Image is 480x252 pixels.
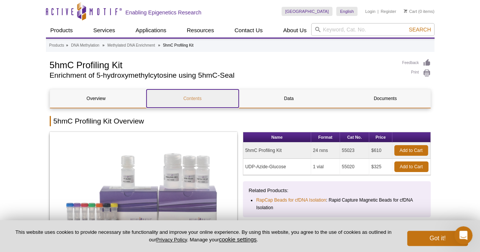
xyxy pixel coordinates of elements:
a: Products [46,23,77,38]
a: Documents [339,89,431,108]
a: Products [49,42,64,49]
button: cookie settings [219,236,257,243]
td: 55020 [340,159,370,175]
li: : Rapid Capture Magnetic Beads for cfDNA Isolation [256,196,418,211]
a: Feedback [402,59,431,67]
td: UDP-Azide-Glucose [243,159,311,175]
li: » [66,43,68,47]
p: This website uses cookies to provide necessary site functionality and improve your online experie... [12,229,395,243]
a: About Us [279,23,311,38]
h2: Enabling Epigenetics Research [126,9,201,16]
th: Cat No. [340,132,370,142]
td: $325 [369,159,392,175]
a: Overview [50,89,142,108]
h2: 5hmC Profiling Kit Overview [50,116,431,126]
td: 55023 [340,142,370,159]
td: 5hmC Profiling Kit [243,142,311,159]
a: Login [365,9,375,14]
a: Contents [146,89,239,108]
td: $610 [369,142,392,159]
a: Register [381,9,396,14]
th: Name [243,132,311,142]
input: Keyword, Cat. No. [311,23,434,36]
button: Got it! [407,231,468,246]
a: English [336,7,357,16]
li: | [378,7,379,16]
a: Methylated DNA Enrichment [107,42,155,49]
iframe: Intercom live chat [454,226,472,244]
li: » [102,43,105,47]
a: Contact Us [230,23,267,38]
li: 5hmC Profiling Kit [163,43,194,47]
th: Format [311,132,340,142]
img: Your Cart [404,9,407,13]
a: Data [243,89,335,108]
a: Privacy Policy [156,237,187,243]
h1: 5hmC Profiling Kit [50,59,395,70]
a: Applications [131,23,171,38]
a: [GEOGRAPHIC_DATA] [282,7,333,16]
a: Services [89,23,120,38]
p: Related Products: [249,187,425,194]
a: DNA Methylation [71,42,99,49]
li: (0 items) [404,7,434,16]
h2: Enrichment of 5-hydroxymethylcytosine using 5hmC-Seal [50,72,395,79]
a: Resources [182,23,219,38]
th: Price [369,132,392,142]
td: 1 vial [311,159,340,175]
a: Print [402,69,431,77]
a: Add to Cart [394,161,428,172]
button: Search [406,26,433,33]
td: 24 rxns [311,142,340,159]
li: » [158,43,160,47]
a: Add to Cart [394,145,428,156]
a: Cart [404,9,417,14]
a: RapCap Beads for cfDNA Isolation [256,196,326,204]
span: Search [409,27,431,33]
